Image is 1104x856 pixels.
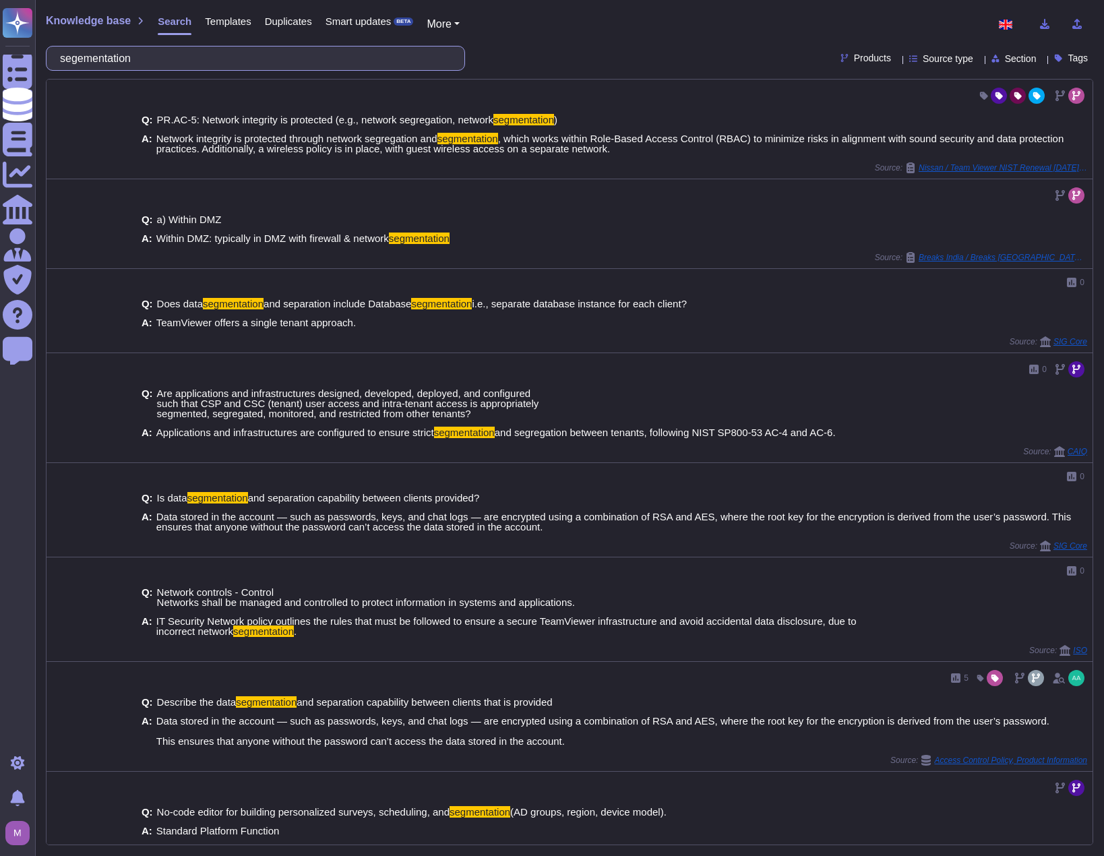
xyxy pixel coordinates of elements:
[156,133,1064,154] span: , which works within Role-Based Access Control (RBAC) to minimize risks in alignment with sound s...
[1010,541,1087,551] span: Source:
[236,696,297,708] mark: segmentation
[156,233,389,244] span: Within DMZ: typically in DMZ with firewall & network
[142,616,152,636] b: A:
[142,493,153,503] b: Q:
[472,298,687,309] span: i.e., separate database instance for each client?
[1073,646,1087,654] span: ISO
[890,755,1087,766] span: Source:
[1053,542,1087,550] span: SIG Core
[156,825,280,836] span: Standard Platform Function
[233,625,294,637] mark: segmentation
[495,427,836,438] span: and segregation between tenants, following NIST SP800-53 AC-4 and AC-6.
[142,299,153,309] b: Q:
[157,214,222,225] span: a) Within DMZ
[411,298,472,309] mark: segmentation
[1023,446,1087,457] span: Source:
[157,696,237,708] span: Describe the data
[434,427,495,438] mark: segmentation
[510,806,667,818] span: (AD groups, region, device model).
[142,716,152,746] b: A:
[297,696,552,708] span: and separation capability between clients that is provided
[142,697,153,707] b: Q:
[264,298,411,309] span: and separation include Database
[1080,472,1084,481] span: 0
[493,114,554,125] mark: segmentation
[919,253,1087,262] span: Breaks India / Breaks [GEOGRAPHIC_DATA] - Consolidated IT Security Questionnaire
[156,427,434,438] span: Applications and infrastructures are configured to ensure strict
[142,115,153,125] b: Q:
[157,298,203,309] span: Does data
[1068,448,1087,456] span: CAIQ
[142,587,153,607] b: Q:
[1042,365,1047,373] span: 0
[157,492,187,503] span: Is data
[157,586,575,608] span: Network controls - Control Networks shall be managed and controlled to protect information in sys...
[923,54,973,63] span: Source type
[142,233,152,243] b: A:
[142,214,153,224] b: Q:
[156,317,356,328] span: TeamViewer offers a single tenant approach.
[1080,567,1084,575] span: 0
[437,133,498,144] mark: segmentation
[158,16,191,26] span: Search
[1068,670,1084,686] img: user
[1005,54,1037,63] span: Section
[248,492,480,503] span: and separation capability between clients provided?
[156,715,1049,747] span: Data stored in the account — such as passwords, keys, and chat logs — are encrypted using a combi...
[389,233,450,244] mark: segmentation
[157,114,493,125] span: PR.AC-5: Network integrity is protected (e.g., network segregation, network
[554,114,557,125] span: )
[156,511,1071,532] span: Data stored in the account — such as passwords, keys, and chat logs — are encrypted using a combi...
[142,317,152,328] b: A:
[187,492,248,503] mark: segmentation
[142,388,153,419] b: Q:
[157,806,450,818] span: No-code editor for building personalized surveys, scheduling, and
[142,427,152,437] b: A:
[1053,338,1087,346] span: SIG Core
[203,298,264,309] mark: segmentation
[157,388,539,419] span: Are applications and infrastructures designed, developed, deployed, and configured such that CSP ...
[854,53,891,63] span: Products
[3,818,39,848] button: user
[934,756,1087,764] span: Access Control Policy, Product Information
[427,16,460,32] button: More
[450,806,510,818] mark: segmentation
[156,615,857,637] span: IT Security Network policy outlines the rules that must be followed to ensure a secure TeamViewer...
[1068,53,1088,63] span: Tags
[265,16,312,26] span: Duplicates
[875,162,1087,173] span: Source:
[294,625,297,637] span: .
[919,164,1087,172] span: Nissan / Team Viewer NIST Renewal [DATE] Nissan
[205,16,251,26] span: Templates
[1029,645,1087,656] span: Source:
[964,674,969,682] span: 5
[1010,336,1087,347] span: Source:
[142,512,152,532] b: A:
[875,252,1087,263] span: Source:
[1080,278,1084,286] span: 0
[142,133,152,154] b: A:
[427,18,451,30] span: More
[142,807,153,817] b: Q:
[53,47,451,70] input: Search a question or template...
[46,16,131,26] span: Knowledge base
[394,18,413,26] div: BETA
[326,16,392,26] span: Smart updates
[5,821,30,845] img: user
[142,826,152,836] b: A:
[999,20,1012,30] img: en
[156,133,437,144] span: Network integrity is protected through network segregation and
